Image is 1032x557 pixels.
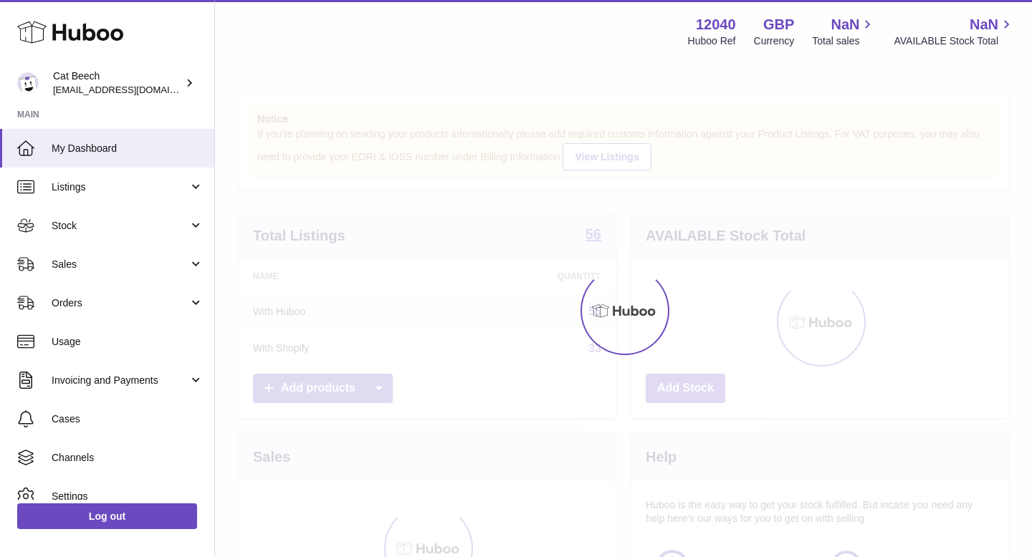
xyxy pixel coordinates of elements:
a: Log out [17,503,197,529]
img: Cat@thetruthbrush.com [17,72,39,94]
span: Usage [52,335,204,349]
span: [EMAIL_ADDRESS][DOMAIN_NAME] [53,84,211,95]
strong: 12040 [696,15,736,34]
div: Currency [754,34,795,48]
span: Invoicing and Payments [52,374,188,387]
a: NaN Total sales [812,15,876,48]
span: Settings [52,490,204,503]
span: AVAILABLE Stock Total [894,34,1015,48]
span: Stock [52,219,188,233]
span: NaN [970,15,998,34]
span: My Dashboard [52,142,204,155]
span: Total sales [812,34,876,48]
div: Cat Beech [53,69,182,97]
span: Orders [52,296,188,310]
div: Huboo Ref [688,34,736,48]
strong: GBP [763,15,794,34]
a: NaN AVAILABLE Stock Total [894,15,1015,48]
span: Cases [52,412,204,426]
span: Sales [52,258,188,271]
span: Listings [52,180,188,194]
span: Channels [52,451,204,465]
span: NaN [831,15,859,34]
